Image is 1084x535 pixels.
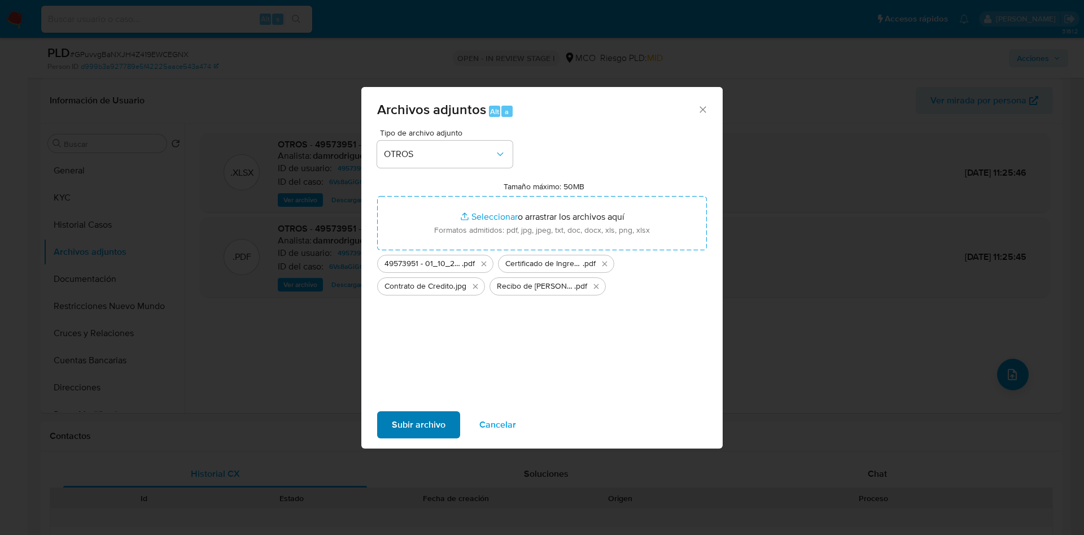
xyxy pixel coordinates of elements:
[477,257,491,271] button: Eliminar 49573951 - 01_10_2025 v2.pdf
[384,149,495,160] span: OTROS
[469,280,482,293] button: Eliminar Contrato de Credito.jpg
[505,258,583,269] span: Certificado de Ingresos y Retenciones
[598,257,611,271] button: Eliminar Certificado de Ingresos y Retenciones.pdf
[465,411,531,438] button: Cancelar
[380,129,515,137] span: Tipo de archivo adjunto
[505,106,509,117] span: a
[377,141,513,168] button: OTROS
[384,258,462,269] span: 49573951 - 01_10_2025 v2
[392,412,445,437] span: Subir archivo
[377,250,707,295] ul: Archivos seleccionados
[583,258,596,269] span: .pdf
[589,280,603,293] button: Eliminar Recibo de Sueldo.pdf
[377,411,460,438] button: Subir archivo
[384,281,453,292] span: Contrato de Credito
[479,412,516,437] span: Cancelar
[504,181,584,192] label: Tamaño máximo: 50MB
[574,281,587,292] span: .pdf
[453,281,466,292] span: .jpg
[462,258,475,269] span: .pdf
[490,106,499,117] span: Alt
[497,281,574,292] span: Recibo de [PERSON_NAME]
[697,104,707,114] button: Cerrar
[377,99,486,119] span: Archivos adjuntos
